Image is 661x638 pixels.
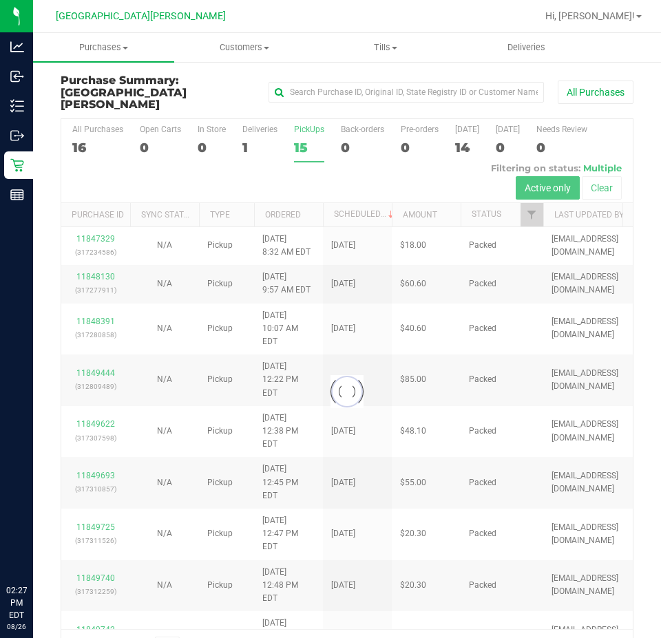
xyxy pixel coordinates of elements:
span: Deliveries [489,41,564,54]
inline-svg: Inbound [10,70,24,83]
inline-svg: Retail [10,158,24,172]
p: 02:27 PM EDT [6,584,27,621]
span: [GEOGRAPHIC_DATA][PERSON_NAME] [56,10,226,22]
span: Purchases [33,41,174,54]
iframe: Resource center [14,528,55,569]
button: All Purchases [558,81,633,104]
input: Search Purchase ID, Original ID, State Registry ID or Customer Name... [269,82,544,103]
a: Purchases [33,33,174,62]
span: Tills [316,41,456,54]
span: [GEOGRAPHIC_DATA][PERSON_NAME] [61,86,187,111]
span: Hi, [PERSON_NAME]! [545,10,635,21]
inline-svg: Reports [10,188,24,202]
a: Deliveries [456,33,597,62]
a: Tills [315,33,457,62]
a: Customers [174,33,315,62]
inline-svg: Outbound [10,129,24,142]
inline-svg: Analytics [10,40,24,54]
h3: Purchase Summary: [61,74,251,111]
p: 08/26 [6,621,27,632]
span: Customers [175,41,315,54]
inline-svg: Inventory [10,99,24,113]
